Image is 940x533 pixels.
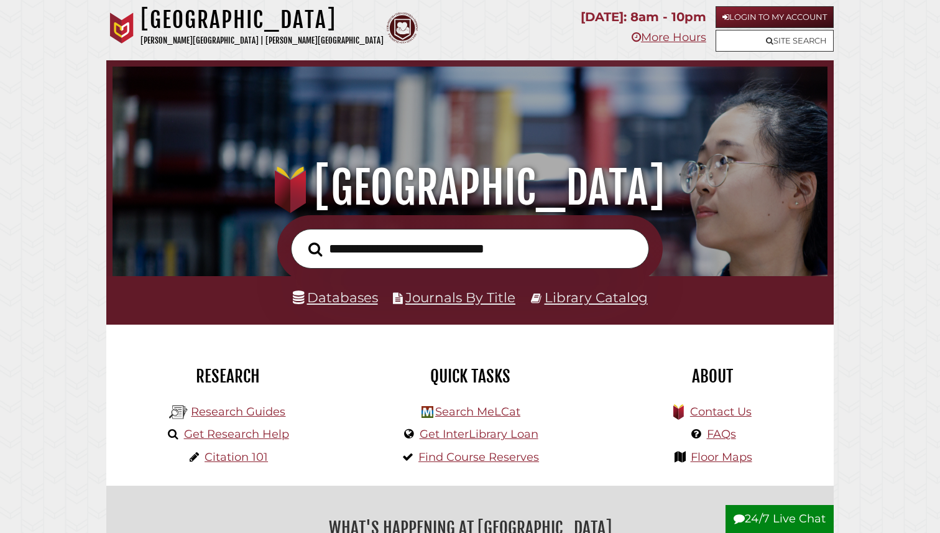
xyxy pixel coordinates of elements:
[716,6,834,28] a: Login to My Account
[308,241,322,256] i: Search
[420,427,538,441] a: Get InterLibrary Loan
[707,427,736,441] a: FAQs
[716,30,834,52] a: Site Search
[387,12,418,44] img: Calvin Theological Seminary
[302,239,328,261] button: Search
[422,406,433,418] img: Hekman Library Logo
[191,405,285,419] a: Research Guides
[545,289,648,305] a: Library Catalog
[293,289,378,305] a: Databases
[169,403,188,422] img: Hekman Library Logo
[127,160,814,215] h1: [GEOGRAPHIC_DATA]
[581,6,706,28] p: [DATE]: 8am - 10pm
[405,289,515,305] a: Journals By Title
[184,427,289,441] a: Get Research Help
[358,366,582,387] h2: Quick Tasks
[632,30,706,44] a: More Hours
[418,450,539,464] a: Find Course Reserves
[691,450,752,464] a: Floor Maps
[141,6,384,34] h1: [GEOGRAPHIC_DATA]
[690,405,752,419] a: Contact Us
[205,450,268,464] a: Citation 101
[141,34,384,48] p: [PERSON_NAME][GEOGRAPHIC_DATA] | [PERSON_NAME][GEOGRAPHIC_DATA]
[435,405,520,419] a: Search MeLCat
[106,12,137,44] img: Calvin University
[601,366,824,387] h2: About
[116,366,339,387] h2: Research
